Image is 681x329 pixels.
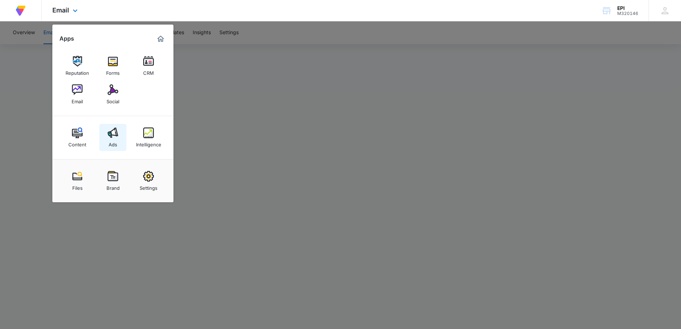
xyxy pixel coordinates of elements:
[64,124,91,151] a: Content
[64,81,91,108] a: Email
[617,5,638,11] div: account name
[72,95,83,104] div: Email
[106,67,120,76] div: Forms
[135,52,162,79] a: CRM
[99,52,126,79] a: Forms
[136,138,161,147] div: Intelligence
[109,138,117,147] div: Ads
[155,33,166,45] a: Marketing 360® Dashboard
[68,138,86,147] div: Content
[99,81,126,108] a: Social
[140,182,157,191] div: Settings
[64,52,91,79] a: Reputation
[617,11,638,16] div: account id
[106,182,120,191] div: Brand
[135,124,162,151] a: Intelligence
[143,67,154,76] div: CRM
[66,67,89,76] div: Reputation
[52,6,69,14] span: Email
[72,182,83,191] div: Files
[59,35,74,42] h2: Apps
[14,4,27,17] img: Volusion
[64,167,91,194] a: Files
[99,167,126,194] a: Brand
[135,167,162,194] a: Settings
[99,124,126,151] a: Ads
[106,95,119,104] div: Social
